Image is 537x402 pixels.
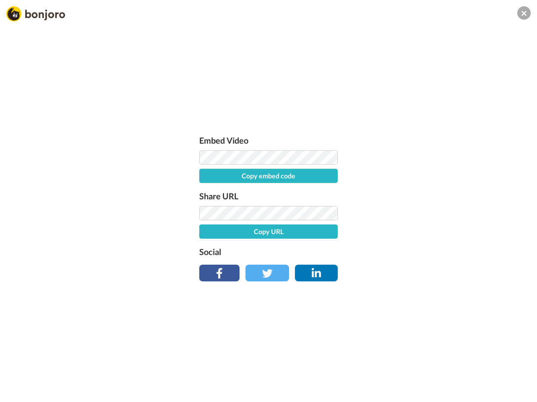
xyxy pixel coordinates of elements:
[199,224,338,239] button: Copy URL
[199,134,338,147] label: Embed Video
[199,189,338,203] label: Share URL
[199,245,338,258] label: Social
[6,6,65,21] img: Bonjoro Logo
[199,169,338,183] button: Copy embed code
